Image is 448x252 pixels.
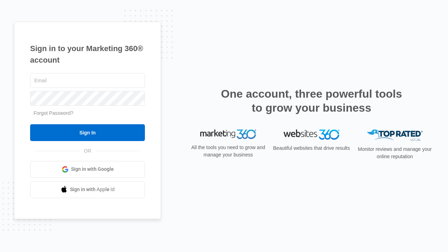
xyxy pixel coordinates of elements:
[30,43,145,66] h1: Sign in to your Marketing 360® account
[283,129,339,140] img: Websites 360
[79,147,96,155] span: OR
[30,124,145,141] input: Sign In
[189,144,267,159] p: All the tools you need to grow and manage your business
[30,161,145,178] a: Sign in with Google
[219,87,404,115] h2: One account, three powerful tools to grow your business
[34,110,73,116] a: Forgot Password?
[71,166,114,173] span: Sign in with Google
[30,73,145,88] input: Email
[356,146,434,160] p: Monitor reviews and manage your online reputation
[272,145,351,152] p: Beautiful websites that drive results
[30,181,145,198] a: Sign in with Apple Id
[200,129,256,139] img: Marketing 360
[70,186,115,193] span: Sign in with Apple Id
[367,129,423,141] img: Top Rated Local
